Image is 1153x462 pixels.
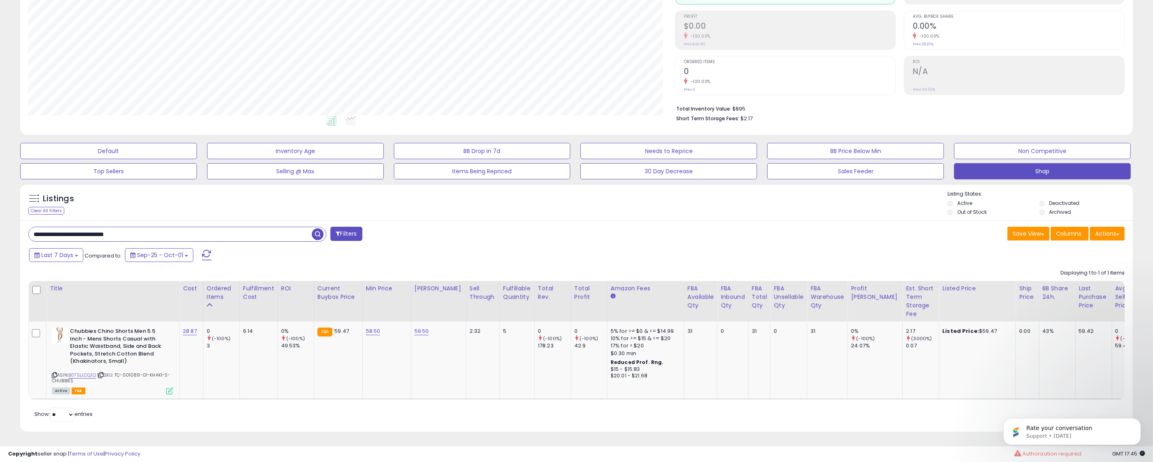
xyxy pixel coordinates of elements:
[1051,227,1089,241] button: Columns
[207,328,239,335] div: 0
[954,163,1131,179] button: Shap
[543,335,562,342] small: (-100%)
[137,251,183,259] span: Sep-25 - Oct-01
[538,342,571,349] div: 178.23
[470,284,496,301] div: Sell Through
[207,143,384,159] button: Inventory Age
[611,284,681,293] div: Amazon Fees
[913,15,1124,19] span: Avg. Buybox Share
[243,328,271,335] div: 6.14
[366,327,381,335] a: 58.50
[28,207,64,215] div: Clear All Filters
[906,328,939,335] div: 2.17
[52,372,170,384] span: | SKU: TC-001089-01-KHAKI-S-CHUBBIES
[183,284,200,293] div: Cost
[688,79,711,85] small: -100.00%
[688,328,711,335] div: 31
[942,328,1009,335] div: $59.47
[281,284,311,293] div: ROI
[29,248,83,262] button: Last 7 Days
[20,163,197,179] button: Top Sellers
[125,248,193,262] button: Sep-25 - Oct-01
[207,284,236,301] div: Ordered Items
[580,335,598,342] small: (-100%)
[1043,328,1069,335] div: 43%
[1019,328,1032,335] div: 0.00
[913,60,1124,64] span: ROI
[538,328,571,335] div: 0
[684,60,895,64] span: Ordered Items
[684,67,895,78] h2: 0
[942,284,1012,293] div: Listed Price
[611,359,664,366] b: Reduced Prof. Rng.
[1019,284,1035,301] div: Ship Price
[41,251,73,259] span: Last 7 Days
[957,200,972,207] label: Active
[676,103,1119,113] li: $895
[912,335,932,342] small: (3000%)
[688,33,711,39] small: -100.00%
[8,450,140,458] div: seller snap | |
[774,328,801,335] div: 0
[740,115,753,122] span: $2.17
[906,284,935,318] div: Est. Short Term Storage Fee
[415,327,429,335] a: 59.50
[574,342,607,349] div: 42.9
[767,143,944,159] button: BB Price Below Min
[721,284,745,310] div: FBA inbound Qty
[574,284,604,301] div: Total Profit
[50,284,176,293] div: Title
[906,342,939,349] div: 0.07
[503,328,528,335] div: 5
[684,15,895,19] span: Profit
[105,450,140,458] a: Privacy Policy
[366,284,408,293] div: Min Price
[212,335,231,342] small: (-100%)
[611,335,678,342] div: 10% for >= $15 & <= $20
[942,327,979,335] b: Listed Price:
[69,450,104,458] a: Terms of Use
[281,328,314,335] div: 0%
[676,115,739,122] b: Short Term Storage Fees:
[20,143,197,159] button: Default
[281,342,314,349] div: 49.53%
[538,284,567,301] div: Total Rev.
[913,42,933,47] small: Prev: 28.20%
[334,327,349,335] span: 59.47
[684,21,895,32] h2: $0.00
[43,193,74,204] h5: Listings
[1060,269,1125,277] div: Displaying 1 to 1 of 1 items
[1090,227,1125,241] button: Actions
[684,42,705,47] small: Prev: $42.90
[8,450,38,458] strong: Copyright
[394,143,571,159] button: BB Drop in 7d
[611,366,678,373] div: $15 - $15.83
[70,328,168,367] b: Chubbies Chino Shorts Men 5.5 Inch - Mens Shorts Casual with Elastic Waistband, Side and Back Poc...
[611,373,678,379] div: $20.01 - $21.68
[851,284,899,301] div: Profit [PERSON_NAME]
[1049,209,1071,215] label: Archived
[752,328,764,335] div: 31
[810,284,844,310] div: FBA Warehouse Qty
[1007,227,1049,241] button: Save View
[856,335,875,342] small: (-100%)
[1115,328,1148,335] div: 0
[688,284,714,310] div: FBA Available Qty
[611,328,678,335] div: 5% for >= $0 & <= $14.99
[1043,284,1072,301] div: BB Share 24h.
[394,163,571,179] button: Items Being Repriced
[503,284,531,301] div: Fulfillable Quantity
[52,328,173,394] div: ASIN:
[415,284,463,293] div: [PERSON_NAME]
[72,387,85,394] span: FBA
[721,328,742,335] div: 0
[1079,284,1109,310] div: Last Purchase Price
[684,87,695,92] small: Prev: 3
[470,328,493,335] div: 2.32
[913,67,1124,78] h2: N/A
[243,284,274,301] div: Fulfillment Cost
[574,328,607,335] div: 0
[851,328,902,335] div: 0%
